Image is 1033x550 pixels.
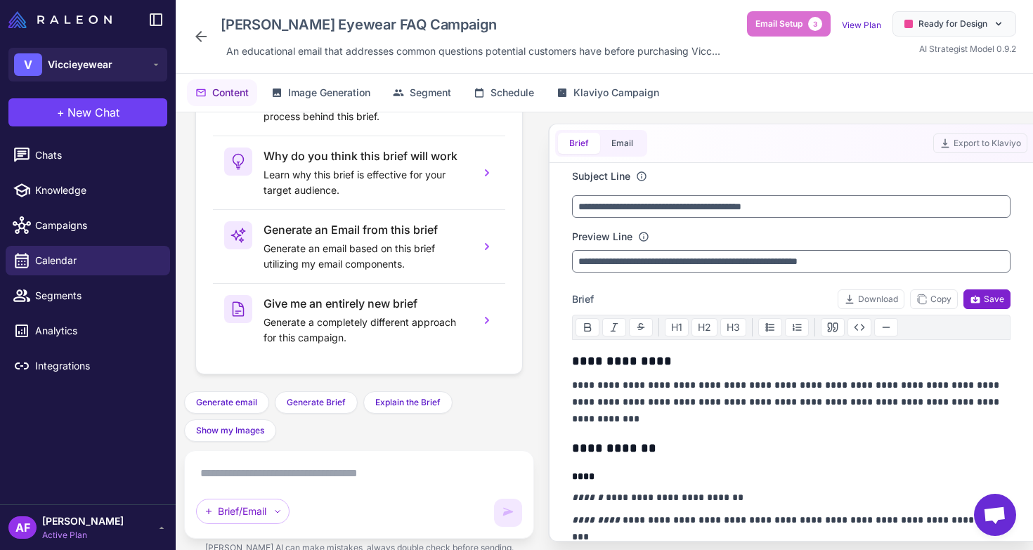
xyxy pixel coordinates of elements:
[573,85,659,100] span: Klaviyo Campaign
[215,11,726,38] div: Click to edit campaign name
[910,289,958,309] button: Copy
[6,176,170,205] a: Knowledge
[384,79,460,106] button: Segment
[490,85,534,100] span: Schedule
[6,140,170,170] a: Chats
[970,293,1004,306] span: Save
[48,57,112,72] span: Viccieyewear
[35,183,159,198] span: Knowledge
[67,104,119,121] span: New Chat
[6,351,170,381] a: Integrations
[196,396,257,409] span: Generate email
[465,79,543,106] button: Schedule
[275,391,358,414] button: Generate Brief
[838,289,904,309] button: Download
[6,211,170,240] a: Campaigns
[6,246,170,275] a: Calendar
[264,221,469,238] h3: Generate an Email from this brief
[184,419,276,442] button: Show my Images
[665,318,689,336] button: H1
[35,288,159,303] span: Segments
[35,148,159,163] span: Chats
[410,85,451,100] span: Segment
[35,253,159,268] span: Calendar
[808,17,822,31] span: 3
[184,391,269,414] button: Generate email
[42,529,124,542] span: Active Plan
[918,18,987,30] span: Ready for Design
[264,295,469,312] h3: Give me an entirely new brief
[8,48,167,81] button: VViccieyewear
[264,241,469,272] p: Generate an email based on this brief utilizing my email components.
[288,85,370,100] span: Image Generation
[963,289,1011,309] button: Save
[35,358,159,374] span: Integrations
[8,516,37,539] div: AF
[572,169,630,184] label: Subject Line
[35,218,159,233] span: Campaigns
[755,18,803,30] span: Email Setup
[8,11,112,28] img: Raleon Logo
[264,148,469,164] h3: Why do you think this brief will work
[35,323,159,339] span: Analytics
[558,133,600,154] button: Brief
[916,293,951,306] span: Copy
[842,20,881,30] a: View Plan
[8,98,167,126] button: +New Chat
[6,316,170,346] a: Analytics
[226,44,720,59] span: An educational email that addresses common questions potential customers have before purchasing V...
[363,391,453,414] button: Explain the Brief
[187,79,257,106] button: Content
[919,44,1016,54] span: AI Strategist Model 0.9.2
[264,315,469,346] p: Generate a completely different approach for this campaign.
[720,318,746,336] button: H3
[287,396,346,409] span: Generate Brief
[548,79,668,106] button: Klaviyo Campaign
[572,229,632,244] label: Preview Line
[6,281,170,310] a: Segments
[974,494,1016,536] a: Open chat
[264,167,469,198] p: Learn why this brief is effective for your target audience.
[691,318,717,336] button: H2
[600,133,644,154] button: Email
[196,499,290,524] div: Brief/Email
[221,41,726,62] div: Click to edit description
[572,292,594,307] span: Brief
[196,424,264,437] span: Show my Images
[375,396,441,409] span: Explain the Brief
[933,133,1027,153] button: Export to Klaviyo
[42,513,124,529] span: [PERSON_NAME]
[57,104,65,121] span: +
[14,53,42,76] div: V
[263,79,379,106] button: Image Generation
[212,85,249,100] span: Content
[747,11,831,37] button: Email Setup3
